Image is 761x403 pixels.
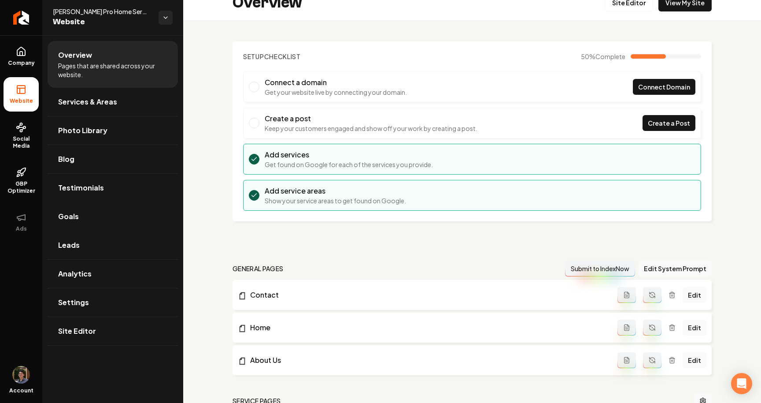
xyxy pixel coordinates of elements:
[617,287,636,303] button: Add admin page prompt
[48,174,178,202] a: Testimonials
[243,52,264,60] span: Setup
[58,97,117,107] span: Services & Areas
[4,60,38,67] span: Company
[265,88,407,97] p: Get your website live by connecting your domain.
[4,135,39,149] span: Social Media
[683,352,706,368] a: Edit
[4,180,39,194] span: GBP Optimizer
[48,288,178,317] a: Settings
[617,352,636,368] button: Add admin page prompt
[265,196,406,205] p: Show your service areas to get found on Google.
[12,366,30,384] img: Mitchell Stahl
[265,186,406,196] h3: Add service areas
[683,287,706,303] a: Edit
[643,115,695,131] a: Create a Post
[265,160,433,169] p: Get found on Google for each of the services you provide.
[58,240,80,250] span: Leads
[48,231,178,259] a: Leads
[58,61,167,79] span: Pages that are shared across your website.
[58,326,96,336] span: Site Editor
[53,16,151,28] span: Website
[58,125,107,136] span: Photo Library
[48,88,178,116] a: Services & Areas
[243,52,301,61] h2: Checklist
[48,317,178,345] a: Site Editor
[638,82,690,92] span: Connect Domain
[48,202,178,231] a: Goals
[617,320,636,336] button: Add admin page prompt
[648,119,690,128] span: Create a Post
[639,261,712,276] button: Edit System Prompt
[731,373,752,394] div: Open Intercom Messenger
[58,211,79,222] span: Goals
[58,297,89,308] span: Settings
[48,145,178,173] a: Blog
[265,113,477,124] h3: Create a post
[58,154,74,164] span: Blog
[633,79,695,95] a: Connect Domain
[581,52,625,61] span: 50 %
[12,225,30,232] span: Ads
[238,290,617,300] a: Contact
[265,77,407,88] h3: Connect a domain
[4,160,39,201] a: GBP Optimizer
[238,322,617,333] a: Home
[683,320,706,336] a: Edit
[233,264,284,273] h2: general pages
[48,260,178,288] a: Analytics
[4,115,39,157] a: Social Media
[58,183,104,193] span: Testimonials
[48,116,178,145] a: Photo Library
[58,50,92,60] span: Overview
[595,52,625,60] span: Complete
[565,261,635,276] button: Submit to IndexNow
[265,149,433,160] h3: Add services
[9,387,33,394] span: Account
[4,39,39,74] a: Company
[238,355,617,366] a: About Us
[6,97,37,104] span: Website
[4,205,39,239] button: Ads
[12,366,30,384] button: Open user button
[53,7,151,16] span: [PERSON_NAME] Pro Home Services
[13,11,30,25] img: Rebolt Logo
[265,124,477,133] p: Keep your customers engaged and show off your work by creating a post.
[58,269,92,279] span: Analytics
